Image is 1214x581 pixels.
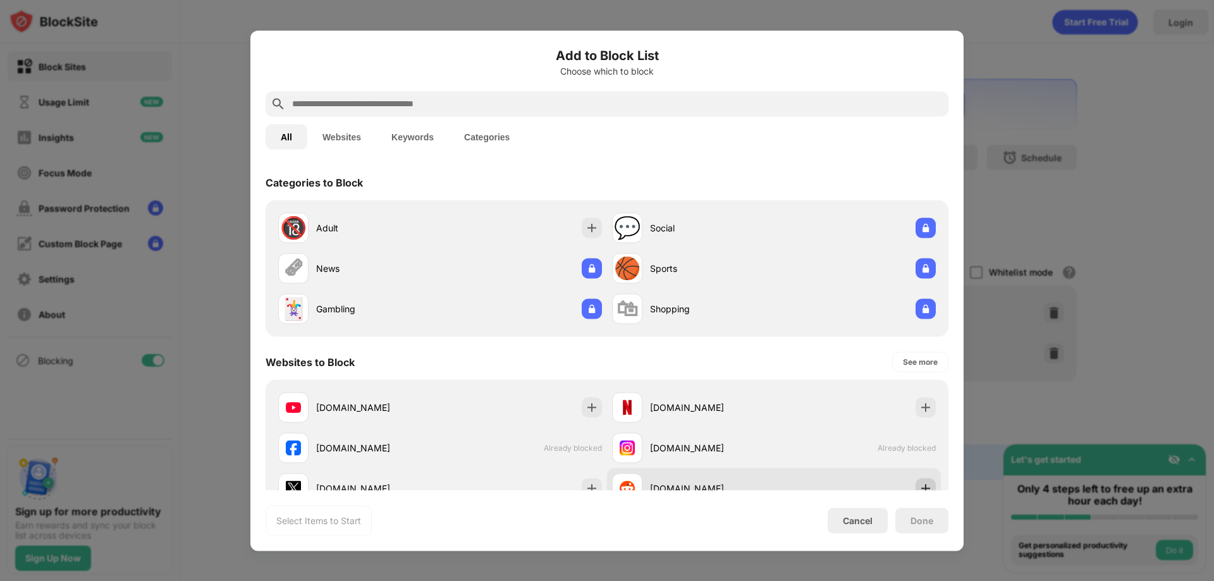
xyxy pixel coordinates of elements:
div: [DOMAIN_NAME] [316,482,440,495]
div: [DOMAIN_NAME] [316,401,440,414]
div: Websites to Block [266,355,355,368]
div: 🏀 [614,255,641,281]
img: favicons [620,400,635,415]
div: Choose which to block [266,66,948,76]
div: Done [910,515,933,525]
div: News [316,262,440,275]
button: Keywords [376,124,449,149]
div: 🗞 [283,255,304,281]
button: All [266,124,307,149]
div: Select Items to Start [276,514,361,527]
img: favicons [286,440,301,455]
h6: Add to Block List [266,46,948,64]
span: Already blocked [544,443,602,453]
div: 🃏 [280,296,307,322]
div: Gambling [316,302,440,315]
div: [DOMAIN_NAME] [650,401,774,414]
div: [DOMAIN_NAME] [650,482,774,495]
div: Categories to Block [266,176,363,188]
div: Social [650,221,774,235]
img: favicons [286,400,301,415]
div: Shopping [650,302,774,315]
span: Already blocked [878,443,936,453]
div: [DOMAIN_NAME] [650,441,774,455]
img: favicons [620,440,635,455]
div: 🔞 [280,215,307,241]
div: Sports [650,262,774,275]
button: Categories [449,124,525,149]
div: 💬 [614,215,641,241]
img: favicons [286,480,301,496]
div: Cancel [843,515,873,526]
div: [DOMAIN_NAME] [316,441,440,455]
div: 🛍 [616,296,638,322]
div: Adult [316,221,440,235]
div: See more [903,355,938,368]
button: Websites [307,124,376,149]
img: search.svg [271,96,286,111]
img: favicons [620,480,635,496]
